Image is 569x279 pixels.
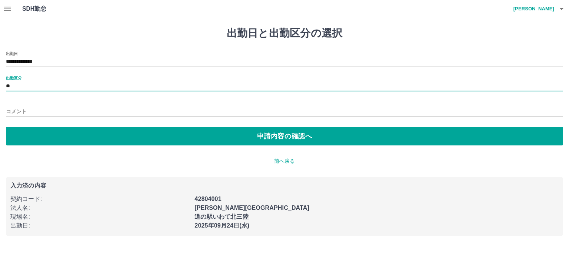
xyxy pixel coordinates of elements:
[10,183,559,189] p: 入力済の内容
[6,127,563,145] button: 申請内容の確認へ
[6,75,21,81] label: 出勤区分
[10,212,190,221] p: 現場名 :
[10,195,190,204] p: 契約コード :
[194,222,249,229] b: 2025年09月24日(水)
[194,214,248,220] b: 道の駅いわて北三陸
[194,205,309,211] b: [PERSON_NAME][GEOGRAPHIC_DATA]
[10,221,190,230] p: 出勤日 :
[10,204,190,212] p: 法人名 :
[6,157,563,165] p: 前へ戻る
[194,196,221,202] b: 42804001
[6,27,563,40] h1: 出勤日と出勤区分の選択
[6,51,18,56] label: 出勤日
